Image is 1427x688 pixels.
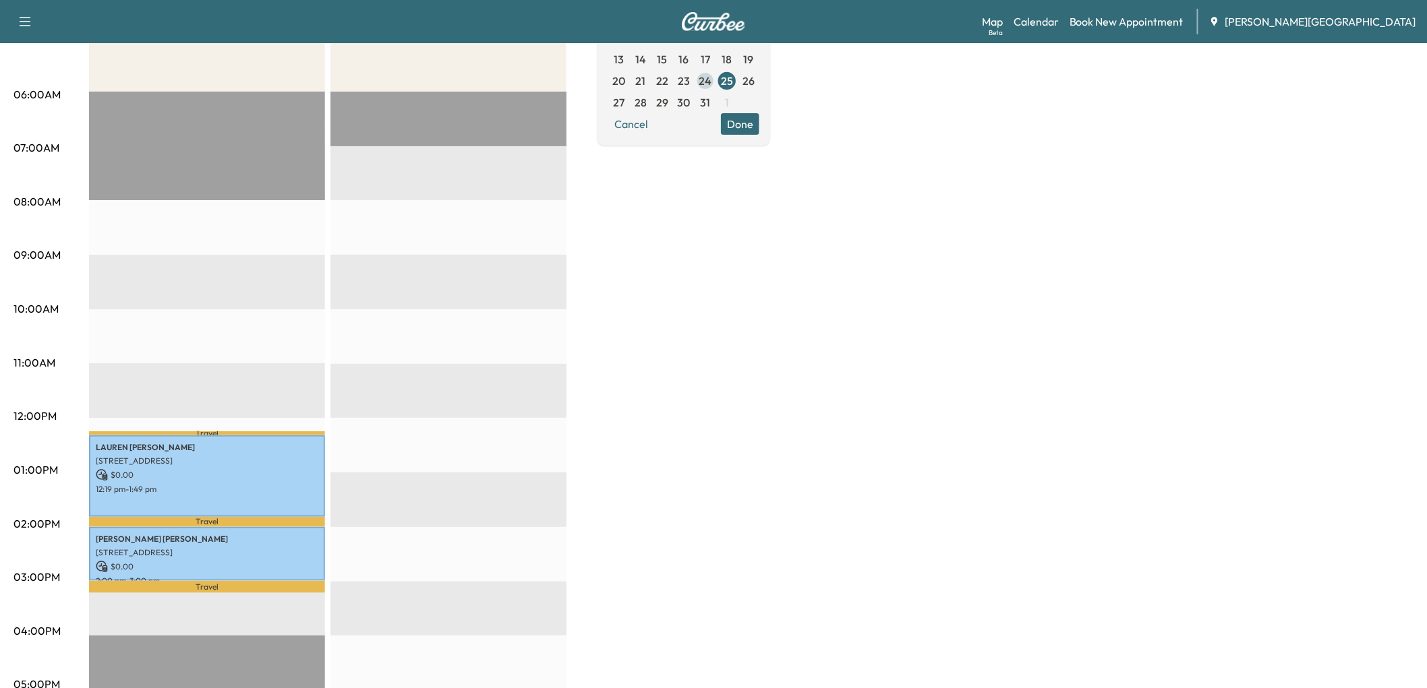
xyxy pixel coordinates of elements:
p: $ 0.00 [96,561,318,573]
span: [PERSON_NAME][GEOGRAPHIC_DATA] [1225,13,1416,30]
span: 1 [725,94,729,111]
span: 28 [635,94,647,111]
span: 23 [678,73,690,89]
a: Calendar [1014,13,1059,30]
p: 06:00AM [13,86,61,102]
p: 07:00AM [13,139,59,156]
span: 30 [678,94,691,111]
span: 20 [613,73,626,89]
span: 18 [722,51,732,67]
span: 27 [614,94,625,111]
p: LAUREN [PERSON_NAME] [96,442,318,453]
span: 19 [744,51,754,67]
p: 03:00PM [13,569,60,585]
span: 21 [636,73,646,89]
span: 16 [679,51,689,67]
div: Beta [989,28,1003,38]
span: 26 [742,73,755,89]
p: Travel [89,517,325,527]
p: [STREET_ADDRESS] [96,547,318,558]
button: Done [721,113,759,135]
span: 13 [614,51,624,67]
p: Travel [89,431,325,435]
span: 17 [701,51,710,67]
span: 25 [721,73,733,89]
button: Cancel [608,113,654,135]
span: 29 [656,94,668,111]
p: 09:00AM [13,247,61,263]
span: 24 [699,73,712,89]
span: 14 [635,51,646,67]
p: 02:00PM [13,515,60,532]
a: MapBeta [982,13,1003,30]
p: 08:00AM [13,193,61,210]
p: [STREET_ADDRESS] [96,456,318,466]
p: 12:00PM [13,408,57,424]
p: 10:00AM [13,301,59,317]
p: 11:00AM [13,354,55,371]
img: Curbee Logo [681,12,746,31]
p: [PERSON_NAME] [PERSON_NAME] [96,534,318,544]
span: 31 [701,94,711,111]
p: 2:00 pm - 3:00 pm [96,575,318,586]
p: 04:00PM [13,623,61,639]
p: $ 0.00 [96,469,318,481]
span: 22 [656,73,668,89]
a: Book New Appointment [1070,13,1184,30]
span: 15 [658,51,668,67]
p: 12:19 pm - 1:49 pm [96,484,318,495]
p: 01:00PM [13,462,58,478]
p: Travel [89,581,325,592]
